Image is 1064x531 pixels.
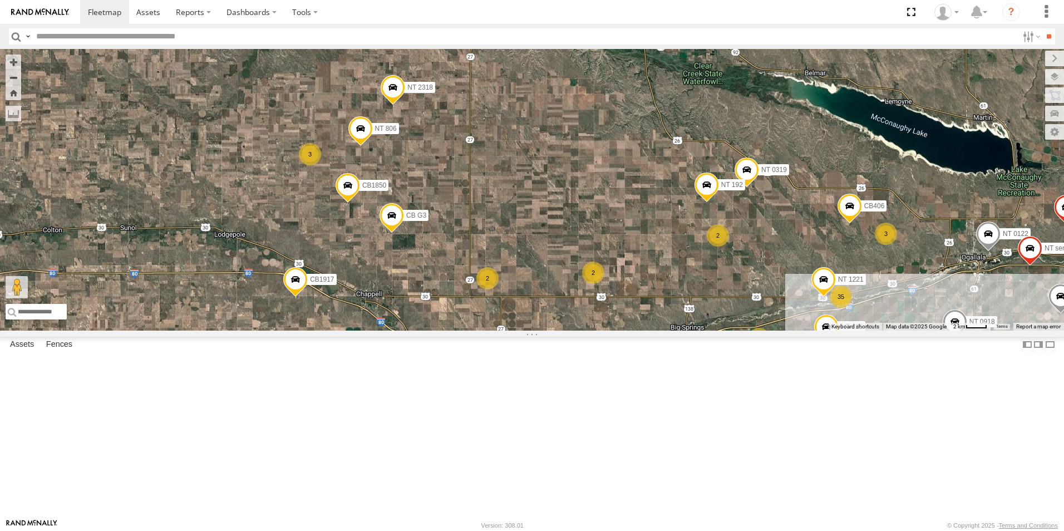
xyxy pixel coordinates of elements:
img: rand-logo.svg [11,8,69,16]
div: 35 [830,286,852,308]
label: Search Query [23,28,32,45]
a: Terms and Conditions [999,522,1058,529]
button: Drag Pegman onto the map to open Street View [6,276,28,298]
span: CB406 [864,202,885,210]
label: Hide Summary Table [1045,337,1056,353]
a: Report a map error [1016,323,1061,330]
i: ? [1002,3,1020,21]
button: Keyboard shortcuts [831,323,879,331]
button: Zoom Home [6,85,21,100]
label: Search Filter Options [1018,28,1042,45]
a: Terms (opens in new tab) [996,324,1008,329]
div: © Copyright 2025 - [947,522,1058,529]
label: Assets [4,337,40,352]
span: NT 806 [375,125,397,132]
div: 2 [582,262,604,284]
button: Zoom in [6,55,21,70]
span: CB1850 [362,181,386,189]
span: NT 2318 [407,83,433,91]
div: Al Bahnsen [930,4,963,21]
div: Version: 308.01 [481,522,524,529]
span: NT 0122 [1003,230,1028,238]
button: Map Scale: 2 km per 35 pixels [950,323,991,331]
label: Map Settings [1045,124,1064,140]
label: Fences [41,337,78,352]
div: 3 [299,143,321,165]
span: NT 192 [721,181,743,189]
span: NT 1221 [838,276,864,283]
button: Zoom out [6,70,21,85]
span: CB G3 [406,212,426,220]
label: Measure [6,106,21,121]
div: 3 [875,223,897,245]
div: 2 [476,267,499,289]
span: 2 km [953,323,966,330]
span: Map data ©2025 Google [886,323,947,330]
a: Visit our Website [6,520,57,531]
span: NT 0918 [969,318,995,326]
div: 2 [707,224,729,247]
span: CB1917 [310,276,334,284]
label: Dock Summary Table to the Right [1033,337,1044,353]
div: 7 [748,328,770,350]
span: NT 0319 [761,166,787,174]
label: Dock Summary Table to the Left [1022,337,1033,353]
